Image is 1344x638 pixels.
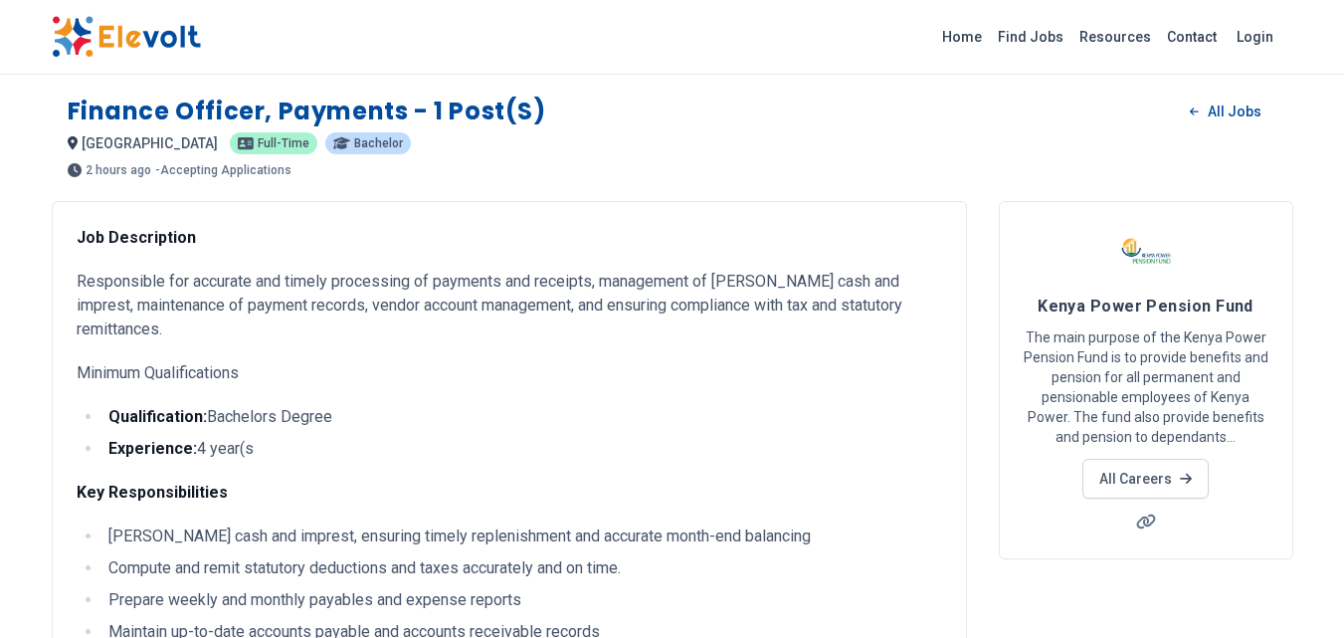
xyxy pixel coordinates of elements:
p: The main purpose of the Kenya Power Pension Fund is to provide benefits and pension for all perma... [1024,327,1268,447]
a: Resources [1071,21,1159,53]
h1: Finance Officer, Payments - 1 Post(s) [68,96,546,127]
li: Prepare weekly and monthly payables and expense reports [102,588,942,612]
p: - Accepting Applications [155,164,291,176]
a: Login [1225,17,1285,57]
a: Home [934,21,990,53]
strong: Key Responsibilities [77,483,228,502]
a: All Jobs [1174,97,1276,126]
span: Full-time [258,137,309,149]
li: 4 year(s [102,437,942,461]
span: Bachelor [354,137,403,149]
a: Contact [1159,21,1225,53]
span: 2 hours ago [86,164,151,176]
strong: Job Description [77,228,196,247]
img: Elevolt [52,16,201,58]
a: All Careers [1082,459,1209,499]
span: Kenya Power Pension Fund [1038,297,1253,316]
strong: Experience: [108,439,197,458]
p: Responsible for accurate and timely processing of payments and receipts, management of [PERSON_NA... [77,270,942,341]
li: Bachelors Degree [102,405,942,429]
li: [PERSON_NAME] cash and imprest, ensuring timely replenishment and accurate month-end balancing [102,525,942,548]
span: [GEOGRAPHIC_DATA] [82,135,218,151]
img: Kenya Power Pension Fund [1121,226,1171,276]
strong: Qualification: [108,407,207,426]
p: Minimum Qualifications [77,361,942,385]
a: Find Jobs [990,21,1071,53]
li: Compute and remit statutory deductions and taxes accurately and on time. [102,556,942,580]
